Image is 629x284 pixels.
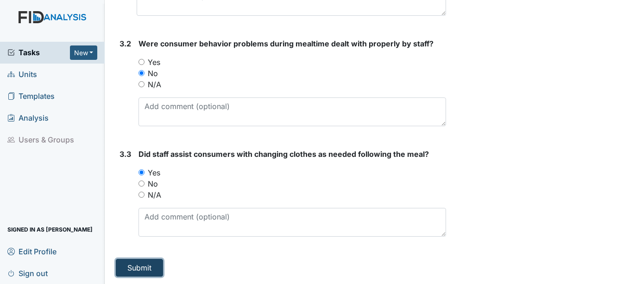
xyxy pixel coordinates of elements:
label: No [148,68,158,79]
label: Yes [148,167,160,178]
button: New [70,45,98,60]
span: Did staff assist consumers with changing clothes as needed following the meal? [138,149,429,159]
label: N/A [148,79,161,90]
a: Tasks [7,47,70,58]
span: Templates [7,89,55,103]
span: Units [7,67,37,82]
input: Yes [138,169,145,175]
label: 3.2 [120,38,131,49]
label: Yes [148,57,160,68]
input: Yes [138,59,145,65]
span: Sign out [7,266,48,280]
span: Were consumer behavior problems during mealtime dealt with properly by staff? [138,39,434,48]
button: Submit [116,259,163,277]
label: N/A [148,189,161,200]
label: No [148,178,158,189]
input: No [138,181,145,187]
span: Analysis [7,111,49,125]
input: No [138,70,145,76]
input: N/A [138,81,145,87]
span: Edit Profile [7,244,57,258]
label: 3.3 [120,148,131,160]
input: N/A [138,192,145,198]
span: Signed in as [PERSON_NAME] [7,222,93,237]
